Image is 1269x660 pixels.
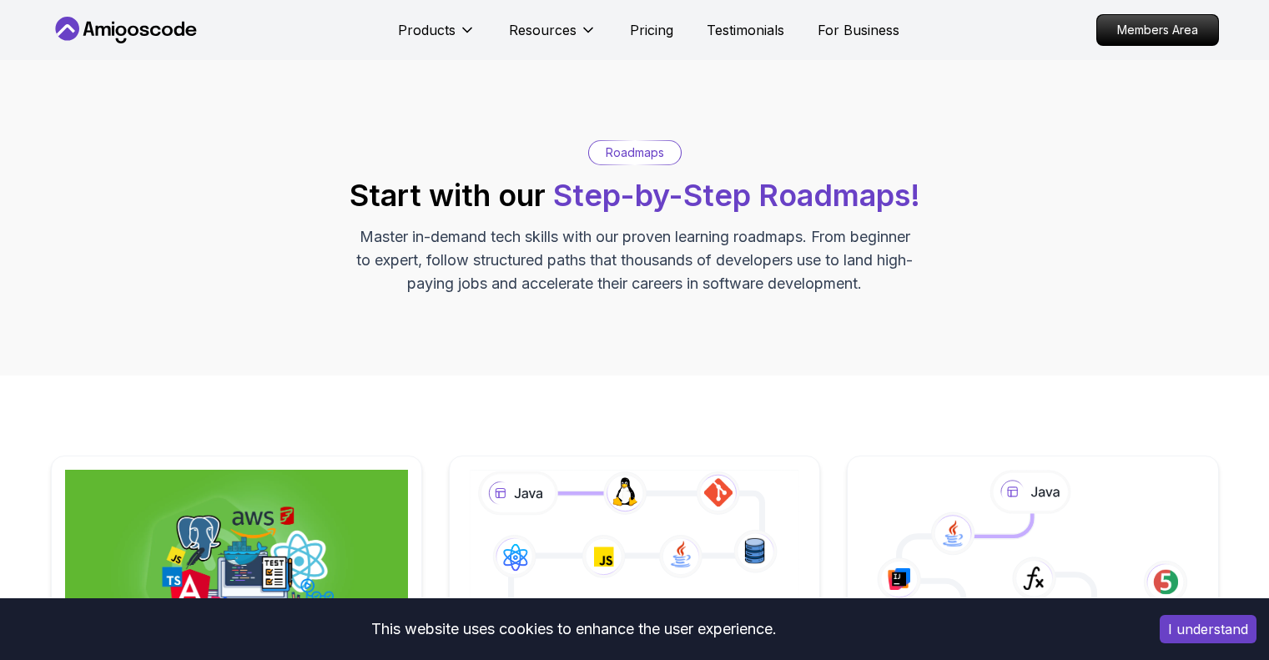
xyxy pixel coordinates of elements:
p: Resources [509,20,577,40]
button: Products [398,20,476,53]
p: Products [398,20,456,40]
a: Members Area [1096,14,1219,46]
a: For Business [818,20,899,40]
button: Resources [509,20,597,53]
span: Step-by-Step Roadmaps! [553,177,920,214]
p: Roadmaps [606,144,664,161]
img: Full Stack Professional v2 [65,470,408,650]
p: Members Area [1097,15,1218,45]
button: Accept cookies [1160,615,1256,643]
p: Master in-demand tech skills with our proven learning roadmaps. From beginner to expert, follow s... [355,225,915,295]
h2: Start with our [350,179,920,212]
div: This website uses cookies to enhance the user experience. [13,611,1135,647]
a: Testimonials [707,20,784,40]
a: Pricing [630,20,673,40]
